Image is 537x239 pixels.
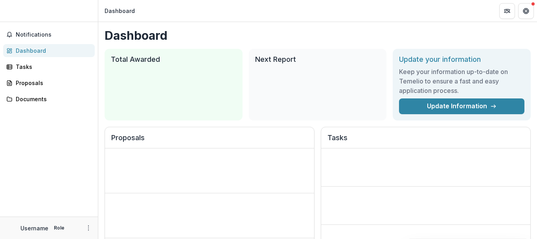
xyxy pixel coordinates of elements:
a: Dashboard [3,44,95,57]
h1: Dashboard [105,28,531,43]
h2: Total Awarded [111,55,236,64]
div: Dashboard [105,7,135,15]
button: Get Help [518,3,534,19]
h2: Update your information [399,55,524,64]
button: Notifications [3,28,95,41]
h2: Proposals [111,133,308,148]
a: Proposals [3,76,95,89]
a: Tasks [3,60,95,73]
p: Username [20,224,48,232]
nav: breadcrumb [101,5,138,17]
div: Proposals [16,79,88,87]
div: Documents [16,95,88,103]
button: More [84,223,93,233]
span: Notifications [16,31,92,38]
div: Dashboard [16,46,88,55]
button: Partners [499,3,515,19]
div: Tasks [16,63,88,71]
h2: Tasks [327,133,524,148]
p: Role [51,224,67,232]
h2: Next Report [255,55,381,64]
h3: Keep your information up-to-date on Temelio to ensure a fast and easy application process. [399,67,524,95]
a: Documents [3,93,95,106]
a: Update Information [399,98,524,114]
